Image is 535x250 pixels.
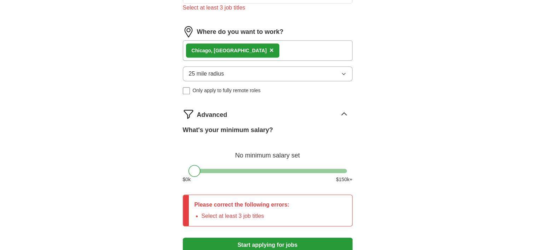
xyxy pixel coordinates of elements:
label: What's your minimum salary? [183,125,273,135]
div: Select at least 3 job titles [183,4,353,12]
span: × [269,46,274,54]
button: 25 mile radius [183,66,353,81]
p: Please correct the following errors: [194,201,290,209]
img: location.png [183,26,194,37]
img: filter [183,108,194,120]
div: o, [GEOGRAPHIC_DATA] [192,47,267,54]
label: Where do you want to work? [197,27,284,37]
span: $ 150 k+ [336,176,352,183]
span: 25 mile radius [189,70,224,78]
button: × [269,45,274,56]
div: No minimum salary set [183,143,353,160]
strong: Chicag [192,48,208,53]
input: Only apply to fully remote roles [183,87,190,94]
span: $ 0 k [183,176,191,183]
span: Advanced [197,110,227,120]
span: Only apply to fully remote roles [193,87,261,94]
li: Select at least 3 job titles [202,212,290,220]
